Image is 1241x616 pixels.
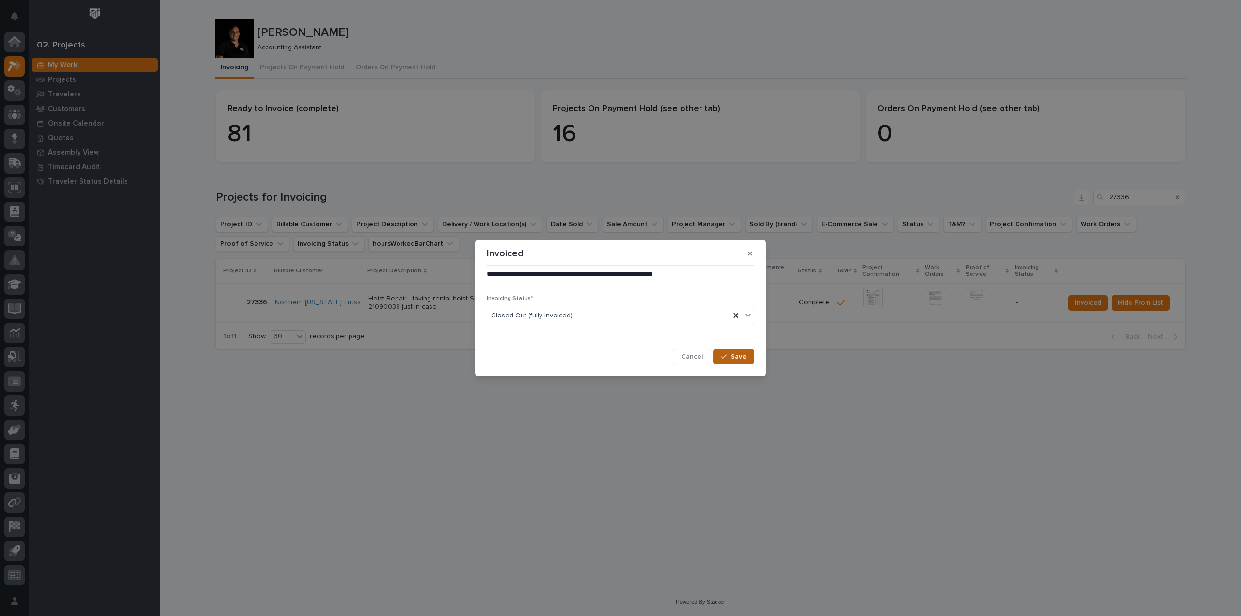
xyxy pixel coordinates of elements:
p: Invoiced [487,248,524,259]
span: Closed Out (fully invoiced) [491,311,573,321]
span: Invoicing Status [487,296,533,301]
button: Save [713,349,754,364]
span: Save [731,352,747,361]
span: Cancel [681,352,703,361]
button: Cancel [673,349,711,364]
